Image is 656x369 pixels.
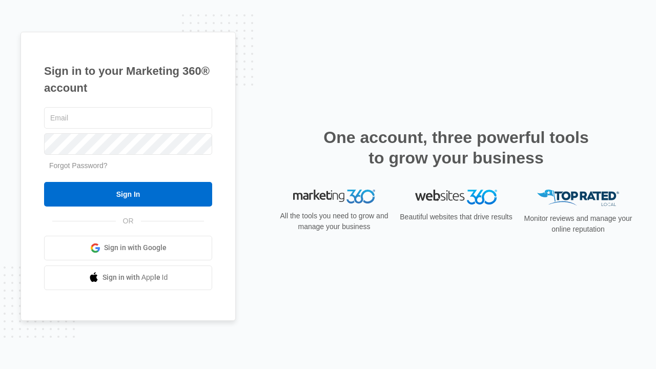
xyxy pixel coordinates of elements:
[116,216,141,227] span: OR
[415,190,497,204] img: Websites 360
[44,265,212,290] a: Sign in with Apple Id
[44,236,212,260] a: Sign in with Google
[104,242,167,253] span: Sign in with Google
[44,107,212,129] input: Email
[293,190,375,204] img: Marketing 360
[44,182,212,207] input: Sign In
[102,272,168,283] span: Sign in with Apple Id
[320,127,592,168] h2: One account, three powerful tools to grow your business
[537,190,619,207] img: Top Rated Local
[44,63,212,96] h1: Sign in to your Marketing 360® account
[277,211,392,232] p: All the tools you need to grow and manage your business
[399,212,514,222] p: Beautiful websites that drive results
[521,213,635,235] p: Monitor reviews and manage your online reputation
[49,161,108,170] a: Forgot Password?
